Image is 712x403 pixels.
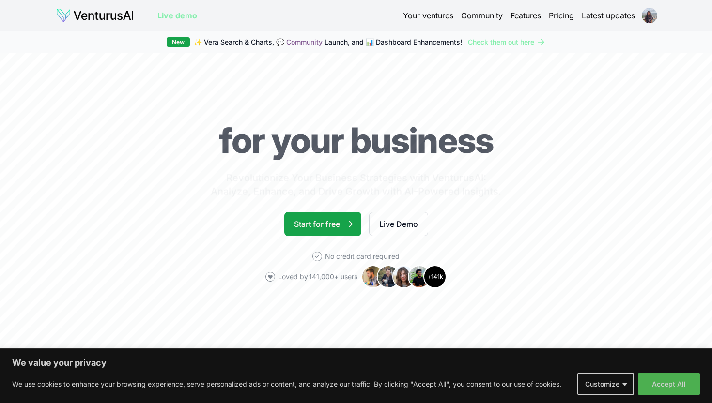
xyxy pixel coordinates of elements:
[12,357,700,369] p: We value your privacy
[642,8,657,23] img: ACg8ocItpMvYM16WjGum6D8uMi01N-nt_yLuXA6JQAgkC9SxTrLV55PU=s96-c
[403,10,453,21] a: Your ventures
[468,37,546,47] a: Check them out here
[511,10,541,21] a: Features
[369,212,428,236] a: Live Demo
[461,10,503,21] a: Community
[167,37,190,47] div: New
[12,378,561,390] p: We use cookies to enhance your browsing experience, serve personalized ads or content, and analyz...
[377,265,400,288] img: Avatar 2
[408,265,431,288] img: Avatar 4
[392,265,416,288] img: Avatar 3
[638,373,700,395] button: Accept All
[361,265,385,288] img: Avatar 1
[286,38,323,46] a: Community
[549,10,574,21] a: Pricing
[577,373,634,395] button: Customize
[194,37,462,47] span: ✨ Vera Search & Charts, 💬 Launch, and 📊 Dashboard Enhancements!
[284,212,361,236] a: Start for free
[582,10,635,21] a: Latest updates
[157,10,197,21] a: Live demo
[56,8,134,23] img: logo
